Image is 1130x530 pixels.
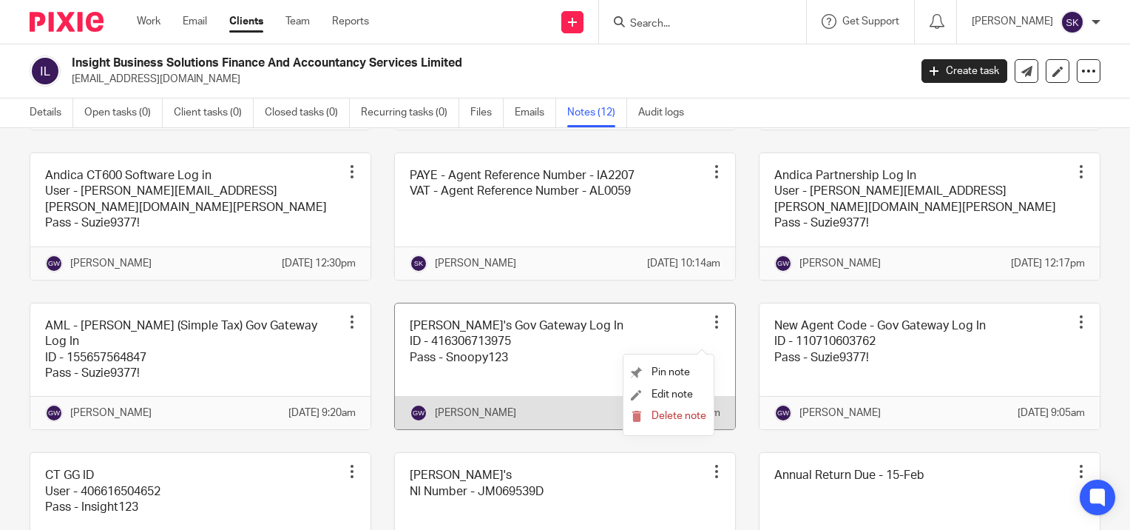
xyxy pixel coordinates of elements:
span: Delete note [652,411,706,421]
p: [PERSON_NAME] [799,406,881,420]
p: [DATE] 9:20am [288,406,356,420]
p: [DATE] 9:05am [1018,406,1085,420]
a: Create task [921,59,1007,83]
p: [PERSON_NAME] [435,406,516,420]
span: Pin note [652,367,690,378]
a: Email [183,14,207,29]
img: svg%3E [774,404,792,422]
p: [DATE] 10:14am [647,256,720,271]
a: Audit logs [638,98,695,127]
a: Recurring tasks (0) [361,98,459,127]
a: Emails [515,98,556,127]
p: [PERSON_NAME] [972,14,1053,29]
p: [DATE] 12:17pm [1011,256,1085,271]
a: Open tasks (0) [84,98,163,127]
img: svg%3E [1060,10,1084,34]
span: Get Support [842,16,899,27]
img: Pixie [30,12,104,32]
p: [PERSON_NAME] [799,256,881,271]
img: svg%3E [30,56,61,87]
img: svg%3E [45,255,63,272]
a: Notes (12) [567,98,627,127]
img: svg%3E [774,255,792,272]
a: Client tasks (0) [174,98,254,127]
img: svg%3E [410,255,427,272]
span: Edit note [652,389,693,400]
a: Edit note [631,389,693,400]
input: Search [629,18,762,31]
p: [PERSON_NAME] [435,256,516,271]
a: Files [470,98,504,127]
p: [EMAIL_ADDRESS][DOMAIN_NAME] [72,72,899,87]
a: Work [137,14,160,29]
a: Reports [332,14,369,29]
a: Details [30,98,73,127]
img: svg%3E [45,404,63,422]
p: [PERSON_NAME] [70,256,152,271]
h2: Insight Business Solutions Finance And Accountancy Services Limited [72,56,734,71]
a: Team [285,14,310,29]
p: [DATE] 12:30pm [282,256,356,271]
a: Clients [229,14,263,29]
button: Delete note [631,411,706,423]
p: [PERSON_NAME] [70,406,152,420]
a: Pin note [631,367,690,378]
a: Closed tasks (0) [265,98,350,127]
img: svg%3E [410,404,427,422]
